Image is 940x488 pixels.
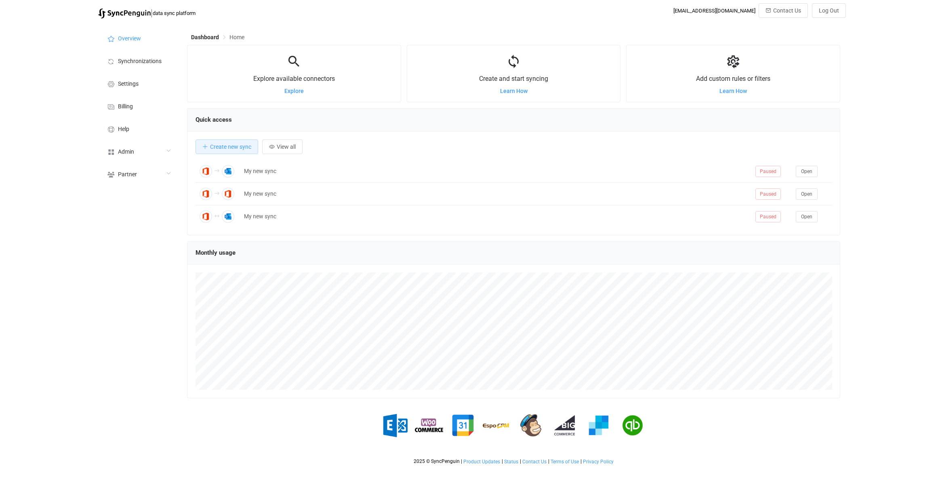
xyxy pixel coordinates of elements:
[479,75,548,82] span: Create and start syncing
[449,411,477,439] img: google.png
[153,10,196,16] span: data sync platform
[191,34,219,40] span: Dashboard
[98,95,179,117] a: Billing
[210,144,251,150] span: Create new sync
[719,88,747,94] a: Learn How
[550,459,579,465] a: Terms of Use
[118,36,141,42] span: Overview
[196,249,236,256] span: Monthly usage
[277,144,296,150] span: View all
[118,104,133,110] span: Billing
[517,411,545,439] img: mailchimp.png
[98,27,179,49] a: Overview
[504,459,519,465] a: Status
[98,7,196,19] a: |data sync platform
[812,3,846,18] button: Log Out
[229,34,244,40] span: Home
[98,117,179,140] a: Help
[196,139,258,154] button: Create new sync
[522,459,547,465] a: Contact Us
[98,8,151,19] img: syncpenguin.svg
[759,3,808,18] button: Contact Us
[500,88,528,94] a: Learn How
[551,411,579,439] img: big-commerce.png
[580,458,582,464] span: |
[151,7,153,19] span: |
[520,458,521,464] span: |
[414,458,460,464] span: 2025 © SyncPenguin
[819,7,839,14] span: Log Out
[483,411,511,439] img: espo-crm.png
[504,459,518,465] span: Status
[118,58,162,65] span: Synchronizations
[118,171,137,178] span: Partner
[618,411,647,439] img: quickbooks.png
[773,7,801,14] span: Contact Us
[551,459,579,465] span: Terms of Use
[415,411,443,439] img: woo-commerce.png
[461,458,462,464] span: |
[381,411,409,439] img: exchange.png
[253,75,335,82] span: Explore available connectors
[463,459,500,465] a: Product Updates
[118,126,129,133] span: Help
[548,458,549,464] span: |
[98,49,179,72] a: Synchronizations
[262,139,303,154] button: View all
[673,8,755,14] div: [EMAIL_ADDRESS][DOMAIN_NAME]
[583,459,614,465] span: Privacy Policy
[98,72,179,95] a: Settings
[585,411,613,439] img: sendgrid.png
[196,116,232,123] span: Quick access
[696,75,770,82] span: Add custom rules or filters
[284,88,304,94] a: Explore
[522,459,547,465] span: Contact Us
[118,81,139,87] span: Settings
[118,149,134,155] span: Admin
[502,458,503,464] span: |
[191,34,244,40] div: Breadcrumb
[583,459,614,465] a: Privacy Policy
